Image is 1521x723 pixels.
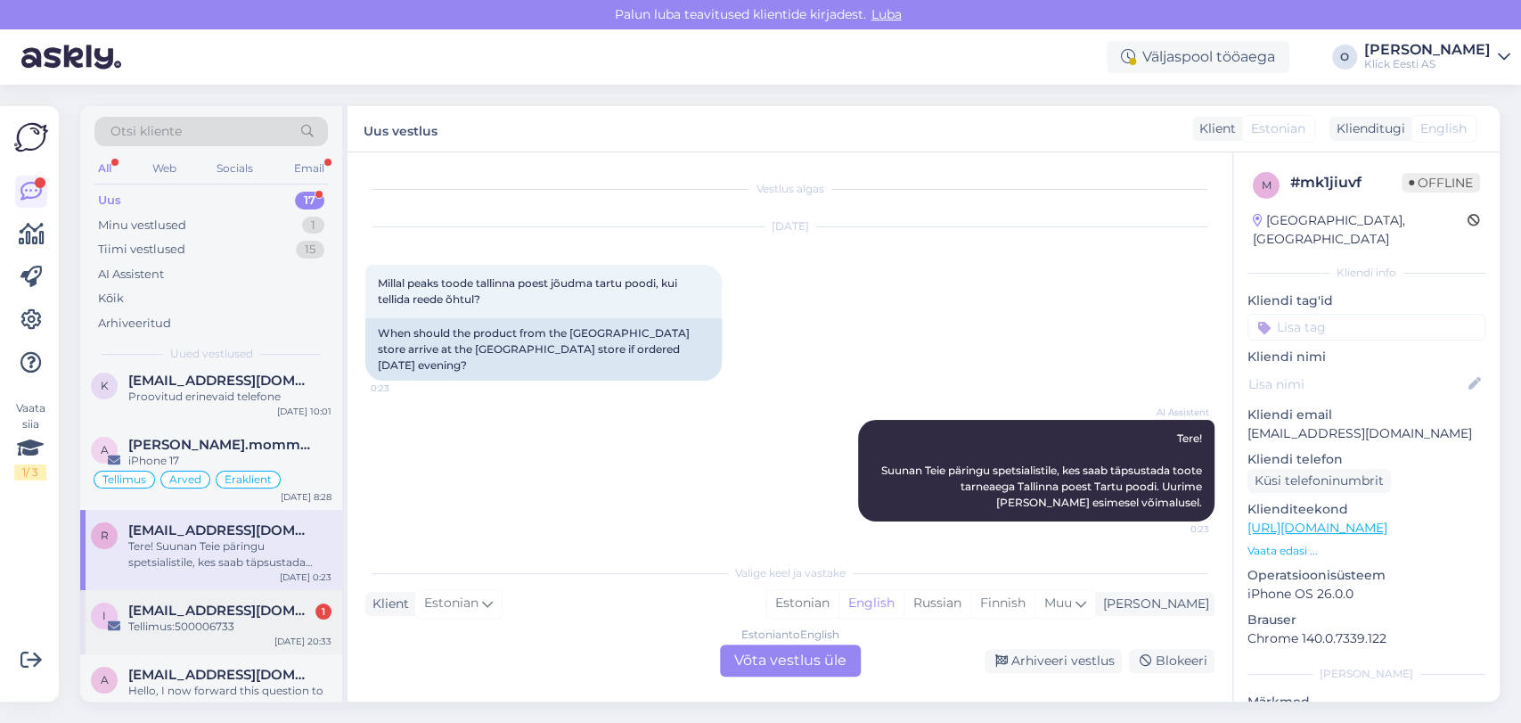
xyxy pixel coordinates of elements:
[101,379,109,392] span: k
[296,241,324,259] div: 15
[14,400,46,481] div: Vaata siia
[128,683,331,715] div: Hello, I now forward this question to my colleague, who is responsible for this. The reply will b...
[1096,595,1209,613] div: [PERSON_NAME]
[365,595,409,613] div: Klient
[720,645,861,677] div: Võta vestlus üle
[128,522,314,538] span: Rometeessaar@gmail.com
[170,346,253,362] span: Uued vestlused
[1247,469,1391,493] div: Küsi telefoninumbrit
[741,627,839,643] div: Estonian to English
[102,609,106,622] span: i
[970,590,1034,617] div: Finnish
[128,603,314,619] span: info@rerim.ee
[101,443,109,456] span: a
[98,217,186,234] div: Minu vestlused
[295,192,324,210] div: 17
[274,635,331,648] div: [DATE] 20:33
[98,192,121,210] div: Uus
[14,464,46,481] div: 1 / 3
[1129,649,1214,673] div: Blokeeri
[14,120,48,154] img: Askly Logo
[1247,666,1485,682] div: [PERSON_NAME]
[225,474,272,485] span: Eraklient
[364,117,437,141] label: Uus vestlus
[1192,119,1236,138] div: Klient
[128,389,331,405] div: Proovitud erinevaid telefone
[1364,57,1491,71] div: Klick Eesti AS
[1247,406,1485,424] p: Kliendi email
[1107,41,1289,73] div: Väljaspool tööaega
[1247,500,1485,519] p: Klienditeekond
[1247,611,1485,629] p: Brauser
[1247,348,1485,366] p: Kliendi nimi
[1247,543,1485,559] p: Vaata edasi ...
[1248,374,1465,394] input: Lisa nimi
[365,565,1214,581] div: Valige keel ja vastake
[98,290,124,308] div: Kõik
[1247,265,1485,281] div: Kliendi info
[1247,566,1485,585] p: Operatsioonisüsteem
[881,431,1205,509] span: Tere! Suunan Teie päringu spetsialistile, kes saab täpsustada toote tarneaega Tallinna poest Tart...
[1251,119,1305,138] span: Estonian
[1247,450,1485,469] p: Kliendi telefon
[98,266,164,283] div: AI Assistent
[1253,211,1468,249] div: [GEOGRAPHIC_DATA], [GEOGRAPHIC_DATA]
[1364,43,1491,57] div: [PERSON_NAME]
[365,318,722,381] div: When should the product from the [GEOGRAPHIC_DATA] store arrive at the [GEOGRAPHIC_DATA] store if...
[1402,173,1480,193] span: Offline
[1247,693,1485,711] p: Märkmed
[1247,314,1485,341] input: Lisa tag
[838,590,904,617] div: English
[1247,424,1485,443] p: [EMAIL_ADDRESS][DOMAIN_NAME]
[1247,629,1485,648] p: Chrome 140.0.7339.122
[128,453,331,469] div: iPhone 17
[1329,119,1405,138] div: Klienditugi
[1420,119,1467,138] span: English
[128,437,314,453] span: alexandre.mommeja via klienditugi@klick.ee
[149,157,180,180] div: Web
[365,218,1214,234] div: [DATE]
[371,382,437,395] span: 0:23
[101,529,109,542] span: R
[315,604,331,620] div: 1
[128,373,314,389] span: kristiina.ruutli@gmailm.com
[1247,292,1485,310] p: Kliendi tag'id
[766,590,838,617] div: Estonian
[128,538,331,571] div: Tere! Suunan Teie päringu spetsialistile, kes saab täpsustada toote tarneaega Tallinna poest Tart...
[424,594,478,613] span: Estonian
[128,667,314,683] span: anneli.maranik@gmail.com
[277,405,331,418] div: [DATE] 10:01
[98,241,185,259] div: Tiimi vestlused
[904,590,970,617] div: Russian
[213,157,257,180] div: Socials
[281,490,331,504] div: [DATE] 8:28
[128,619,331,635] div: Tellimus:500006733
[1290,172,1402,193] div: # mk1jiuvf
[94,157,115,180] div: All
[169,474,201,485] span: Arved
[1044,595,1072,611] span: Muu
[378,276,680,306] span: Millal peaks toode tallinna poest jõudma tartu poodi, kui tellida reede õhtul?
[1262,178,1272,192] span: m
[1364,43,1510,71] a: [PERSON_NAME]Klick Eesti AS
[290,157,328,180] div: Email
[365,181,1214,197] div: Vestlus algas
[302,217,324,234] div: 1
[985,649,1122,673] div: Arhiveeri vestlus
[866,6,907,22] span: Luba
[1142,406,1209,419] span: AI Assistent
[1332,45,1357,70] div: O
[280,571,331,584] div: [DATE] 0:23
[110,122,182,141] span: Otsi kliente
[102,474,146,485] span: Tellimus
[101,673,109,686] span: a
[98,315,171,333] div: Arhiveeritud
[1247,585,1485,604] p: iPhone OS 26.0.0
[1142,522,1209,536] span: 0:23
[1247,520,1387,536] a: [URL][DOMAIN_NAME]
